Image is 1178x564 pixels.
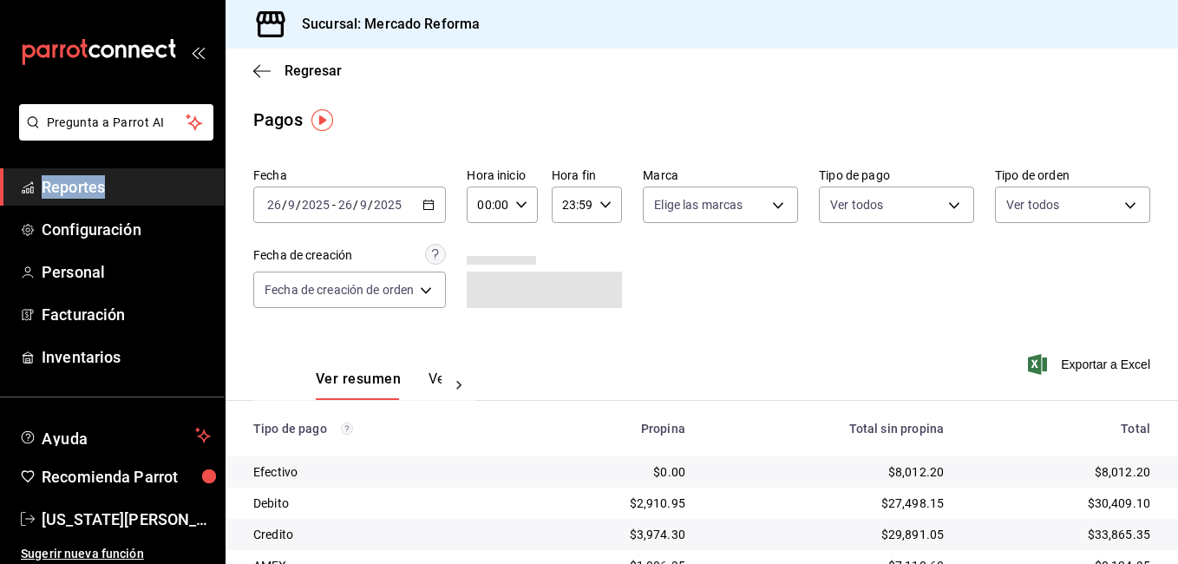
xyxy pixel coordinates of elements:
[332,198,336,212] span: -
[311,109,333,131] img: Tooltip marker
[253,422,509,436] div: Tipo de pago
[287,198,296,212] input: --
[296,198,301,212] span: /
[1006,196,1059,213] span: Ver todos
[253,246,352,265] div: Fecha de creación
[819,169,974,181] label: Tipo de pago
[537,526,685,543] div: $3,974.30
[368,198,373,212] span: /
[47,114,187,132] span: Pregunta a Parrot AI
[12,126,213,144] a: Pregunta a Parrot AI
[42,465,211,489] span: Recomienda Parrot
[42,303,211,326] span: Facturación
[713,463,944,481] div: $8,012.20
[1031,354,1150,375] button: Exportar a Excel
[253,495,509,512] div: Debito
[282,198,287,212] span: /
[21,545,211,563] span: Sugerir nueva función
[253,169,446,181] label: Fecha
[316,371,442,400] div: navigation tabs
[253,62,342,79] button: Regresar
[830,196,883,213] span: Ver todos
[285,62,342,79] span: Regresar
[265,281,414,298] span: Fecha de creación de orden
[316,371,401,400] button: Ver resumen
[713,495,944,512] div: $27,498.15
[253,526,509,543] div: Credito
[42,260,211,284] span: Personal
[537,422,685,436] div: Propina
[341,423,353,435] svg: Los pagos realizados con Pay y otras terminales son montos brutos.
[654,196,743,213] span: Elige las marcas
[972,463,1150,481] div: $8,012.20
[191,45,205,59] button: open_drawer_menu
[429,371,494,400] button: Ver pagos
[552,169,622,181] label: Hora fin
[972,526,1150,543] div: $33,865.35
[301,198,330,212] input: ----
[373,198,402,212] input: ----
[288,14,480,35] h3: Sucursal: Mercado Reforma
[537,463,685,481] div: $0.00
[42,218,211,241] span: Configuración
[995,169,1150,181] label: Tipo de orden
[643,169,798,181] label: Marca
[42,345,211,369] span: Inventarios
[42,175,211,199] span: Reportes
[253,463,509,481] div: Efectivo
[19,104,213,141] button: Pregunta a Parrot AI
[467,169,537,181] label: Hora inicio
[972,495,1150,512] div: $30,409.10
[337,198,353,212] input: --
[972,422,1150,436] div: Total
[266,198,282,212] input: --
[353,198,358,212] span: /
[253,107,303,133] div: Pagos
[537,495,685,512] div: $2,910.95
[713,422,944,436] div: Total sin propina
[359,198,368,212] input: --
[42,425,188,446] span: Ayuda
[713,526,944,543] div: $29,891.05
[42,508,211,531] span: [US_STATE][PERSON_NAME]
